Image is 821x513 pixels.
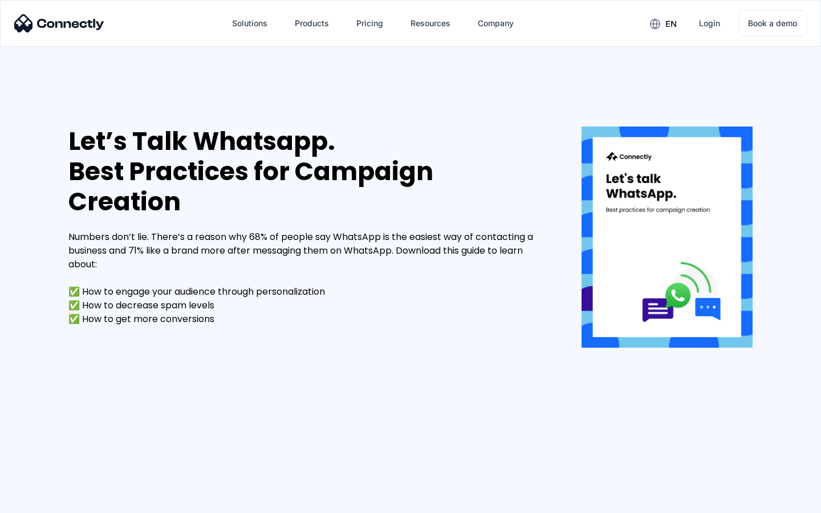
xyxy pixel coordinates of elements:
a: Book a demo [738,10,807,36]
img: Connectly Logo [14,14,104,32]
aside: Language selected: English [11,493,68,509]
a: Login [690,10,729,37]
div: Numbers don’t lie. There’s a reason why 68% of people say WhatsApp is the easiest way of contacti... [68,230,547,326]
div: Let’s Talk Whatsapp. Best Practices for Campaign Creation [68,127,547,217]
a: Pricing [347,10,392,37]
div: Products [295,15,329,31]
div: Company [478,15,514,31]
div: en [665,16,677,32]
ul: Language list [23,493,68,509]
div: Pricing [356,15,383,31]
div: Login [699,15,720,31]
div: Solutions [232,15,267,31]
div: Resources [410,15,450,31]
